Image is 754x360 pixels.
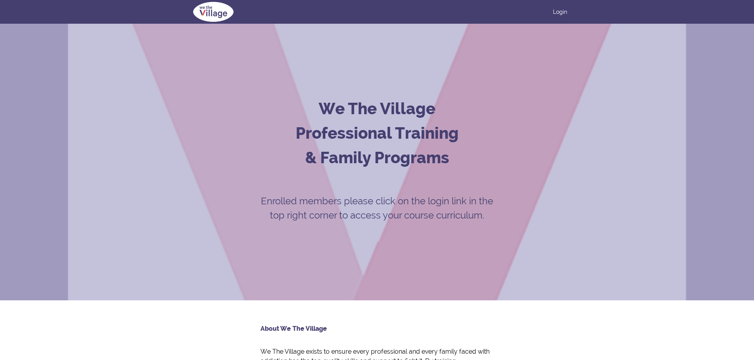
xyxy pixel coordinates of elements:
[553,8,567,16] a: Login
[260,325,327,332] strong: About We The Village
[261,195,493,221] span: Enrolled members please click on the login link in the top right corner to access your course cur...
[305,148,449,167] strong: & Family Programs
[296,124,459,142] strong: Professional Training
[319,99,435,118] strong: We The Village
